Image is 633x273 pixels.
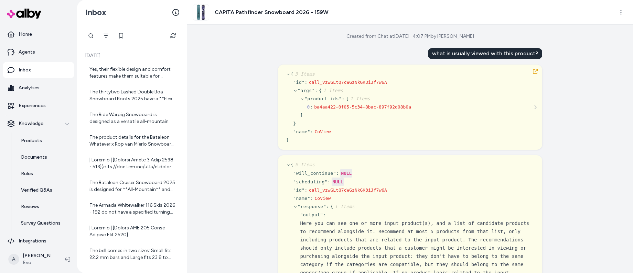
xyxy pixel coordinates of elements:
a: | Loremip | [Dolors AME 205 Conse Adipisc Elit 2520](seddo://eiu.tem.inc/utla/etdolo-mag-498-aliq... [84,220,180,242]
span: " name " [293,196,310,201]
span: ba4aa422-0f05-5c34-8bac-897f92d08b0a [314,104,411,110]
div: The Ride Warpig Snowboard is designed as a versatile all-mountain board, and it performs well in ... [89,111,176,125]
div: Yes, their flexible design and comfort features make them suitable for beginners and experienced ... [89,66,176,80]
a: Reviews [14,198,74,215]
div: The Armada Whitewalker 116 Skis 2026 - 192 do not have a specified turning radius listed in the p... [89,202,176,216]
a: Agents [3,44,74,60]
div: The bell comes in two sizes: Small fits 22.2 mm bars and Large fits 23.8 to 31.8 mm bars, coverin... [89,247,176,261]
a: Integrations [3,233,74,249]
button: Filter [99,29,113,43]
div: The product details for the Bataleon Whatever x Rop van Mierlo Snowboard 2026 do not specify a we... [89,134,176,148]
button: Refresh [166,29,180,43]
a: Survey Questions [14,215,74,231]
a: | Loremip | [Dolorsi Ametc 3 Adip 2538 - 513](elits://doe.tem.inc/utla/etdolor-magna-0?aliqu=8112... [84,152,180,174]
div: Created from Chat at [DATE] · 4:07 PM by [PERSON_NAME] [346,33,474,40]
span: call_vzwGLtQ7cWGzNkGK3iJf7w6A [309,187,387,193]
span: { [291,162,315,167]
button: See more [531,103,539,111]
a: Experiences [3,98,74,114]
div: : [310,195,313,202]
span: 1 Items [333,204,355,209]
div: The thirtytwo Lashed Double Boa Snowboard Boots 2025 have a **Flex Rating of 6** (on a scale of 1... [89,89,176,102]
p: Reviews [21,203,39,210]
a: The Bataleon Cruiser Snowboard 2025 is designed for **All-Mountain** and **Powder** terrain. This... [84,175,180,197]
p: Survey Questions [21,220,61,227]
h2: Inbox [85,7,106,18]
div: : [315,87,318,94]
p: Products [21,137,42,144]
span: } [293,121,296,126]
span: call_vzwGLtQ7cWGzNkGK3iJf7w6A [309,80,387,85]
span: " output " [300,212,323,217]
a: Home [3,26,74,43]
a: The bell comes in two sizes: Small fits 22.2 mm bars and Large fits 23.8 to 31.8 mm bars, coverin... [84,243,180,265]
p: Documents [21,154,47,161]
a: Inbox [3,62,74,78]
span: " response " [298,204,326,209]
p: Analytics [19,84,40,91]
p: Integrations [19,238,46,244]
a: The product details for the Bataleon Whatever x Rop van Mierlo Snowboard 2026 do not specify a we... [84,130,180,152]
span: } [286,137,289,143]
span: CoView [314,129,331,134]
div: The Bataleon Cruiser Snowboard 2025 is designed for **All-Mountain** and **Powder** terrain. This... [89,179,176,193]
span: " args " [298,88,315,93]
div: : [310,128,313,135]
span: " id " [293,80,304,85]
a: Products [14,133,74,149]
div: : [336,170,339,177]
span: { [331,204,355,209]
p: Home [19,31,32,38]
div: NULL [332,178,344,186]
p: Experiences [19,102,46,109]
span: { [291,71,315,77]
div: : [328,179,330,185]
a: The thirtytwo Lashed Double Boa Snowboard Boots 2025 have a **Flex Rating of 6** (on a scale of 1... [84,84,180,106]
span: ] [300,113,303,118]
span: " scheduling " [293,179,328,184]
a: Analytics [3,80,74,96]
span: Evo [23,259,54,266]
span: CoView [314,196,331,201]
span: " id " [293,187,304,193]
p: [PERSON_NAME] [23,252,54,259]
span: " name " [293,129,310,134]
a: Documents [14,149,74,166]
span: 1 Items [349,96,370,101]
h3: CAPiTA Pathfinder Snowboard 2026 - 159W [215,8,329,16]
img: alby Logo [7,9,41,19]
p: Inbox [19,67,31,73]
span: " will_continue " [293,171,336,176]
div: : [305,79,308,86]
p: Agents [19,49,35,56]
p: [DATE] [84,52,180,59]
div: : [305,187,308,194]
button: Knowledge [3,115,74,132]
span: { [319,88,343,93]
a: Rules [14,166,74,182]
img: clone.jpg [193,4,209,20]
a: The Armada Whitewalker 116 Skis 2026 - 192 do not have a specified turning radius listed in the p... [84,198,180,220]
button: A[PERSON_NAME]Evo [4,248,59,270]
p: Rules [21,170,33,177]
div: | Loremip | [Dolorsi Ametc 3 Adip 2538 - 513](elits://doe.tem.inc/utla/etdolor-magna-0?aliqu=8112... [89,157,176,170]
div: : [326,203,329,210]
span: " product_ids " [304,96,342,101]
div: : [323,212,326,218]
span: 0 [307,104,310,110]
a: Yes, their flexible design and comfort features make them suitable for beginners and experienced ... [84,62,180,84]
a: The Ride Warpig Snowboard is designed as a versatile all-mountain board, and it performs well in ... [84,107,180,129]
p: Knowledge [19,120,43,127]
span: 1 Items [322,88,343,93]
span: 5 Items [293,162,315,167]
div: NULL [340,169,352,178]
div: what is usually viewed with this product? [428,48,542,59]
div: | Loremip | [Dolors AME 205 Conse Adipisc Elit 2520](seddo://eiu.tem.inc/utla/etdolo-mag-498-aliq... [89,225,176,238]
a: Verified Q&As [14,182,74,198]
p: Verified Q&As [21,187,52,194]
span: 3 Items [293,71,315,77]
div: : [310,104,313,111]
span: [ [346,96,371,101]
span: A [8,254,19,265]
div: : [342,95,344,102]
